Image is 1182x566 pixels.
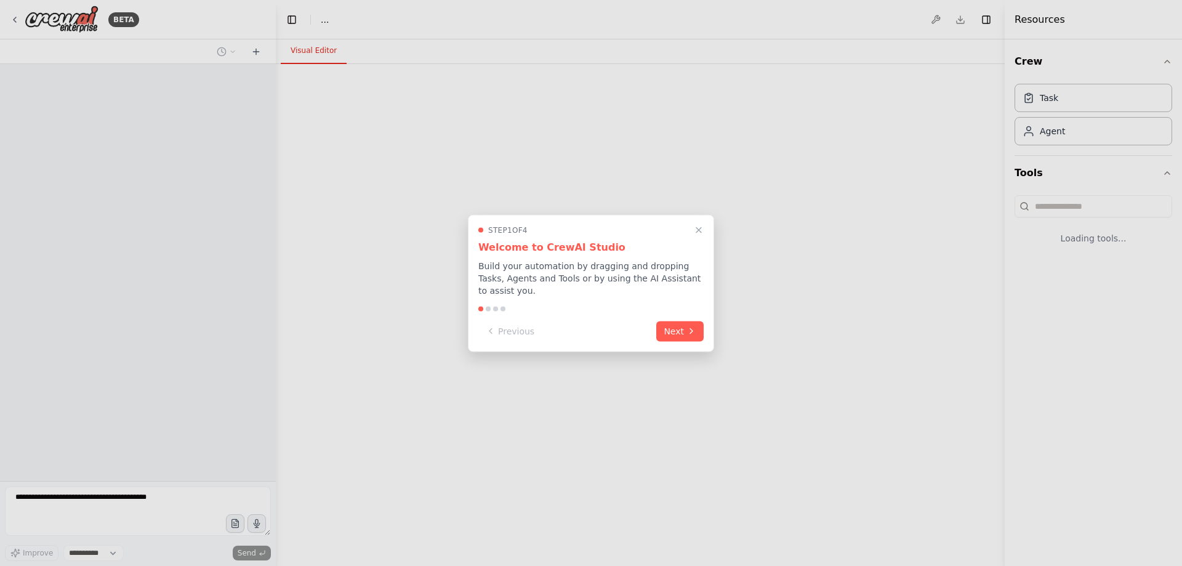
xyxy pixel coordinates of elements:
[656,321,704,341] button: Next
[478,259,704,296] p: Build your automation by dragging and dropping Tasks, Agents and Tools or by using the AI Assista...
[283,11,300,28] button: Hide left sidebar
[691,222,706,237] button: Close walkthrough
[478,321,542,341] button: Previous
[488,225,528,235] span: Step 1 of 4
[478,240,704,254] h3: Welcome to CrewAI Studio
